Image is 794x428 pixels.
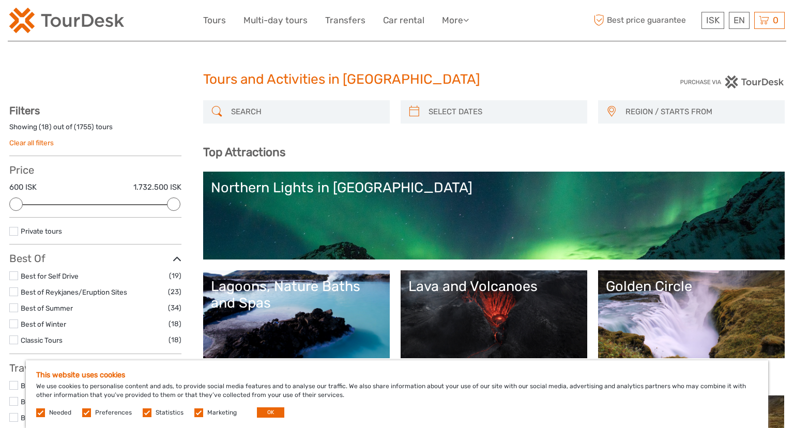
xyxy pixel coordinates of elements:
[203,71,591,88] h1: Tours and Activities in [GEOGRAPHIC_DATA]
[21,227,62,235] a: Private tours
[408,278,579,350] a: Lava and Volcanoes
[169,270,181,282] span: (19)
[9,122,181,138] div: Showing ( ) out of ( ) tours
[9,362,181,374] h3: Travel Method
[591,12,699,29] span: Best price guarantee
[9,164,181,176] h3: Price
[9,8,124,33] img: 120-15d4194f-c635-41b9-a512-a3cb382bfb57_logo_small.png
[771,15,780,25] span: 0
[211,179,777,196] div: Northern Lights in [GEOGRAPHIC_DATA]
[227,103,385,121] input: SEARCH
[26,360,768,428] div: We use cookies to personalise content and ads, to provide social media features and to analyse ou...
[729,12,750,29] div: EN
[21,414,33,422] a: Bus
[621,103,780,120] button: REGION / STARTS FROM
[706,15,720,25] span: ISK
[9,182,37,193] label: 600 ISK
[257,407,284,418] button: OK
[243,13,308,28] a: Multi-day tours
[408,278,579,295] div: Lava and Volcanoes
[21,381,43,390] a: Bicycle
[9,252,181,265] h3: Best Of
[325,13,365,28] a: Transfers
[203,145,285,159] b: Top Attractions
[168,286,181,298] span: (23)
[168,302,181,314] span: (34)
[424,103,582,121] input: SELECT DATES
[211,278,382,350] a: Lagoons, Nature Baths and Spas
[49,408,71,417] label: Needed
[41,122,49,132] label: 18
[21,272,79,280] a: Best for Self Drive
[606,278,777,350] a: Golden Circle
[9,139,54,147] a: Clear all filters
[207,408,237,417] label: Marketing
[21,398,36,406] a: Boat
[606,278,777,295] div: Golden Circle
[442,13,469,28] a: More
[133,182,181,193] label: 1.732.500 ISK
[169,318,181,330] span: (18)
[36,371,758,379] h5: This website uses cookies
[211,278,382,312] div: Lagoons, Nature Baths and Spas
[95,408,132,417] label: Preferences
[21,336,63,344] a: Classic Tours
[9,104,40,117] strong: Filters
[21,304,73,312] a: Best of Summer
[21,320,66,328] a: Best of Winter
[680,75,785,88] img: PurchaseViaTourDesk.png
[156,408,184,417] label: Statistics
[169,334,181,346] span: (18)
[211,179,777,252] a: Northern Lights in [GEOGRAPHIC_DATA]
[77,122,91,132] label: 1755
[203,13,226,28] a: Tours
[21,288,127,296] a: Best of Reykjanes/Eruption Sites
[383,13,424,28] a: Car rental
